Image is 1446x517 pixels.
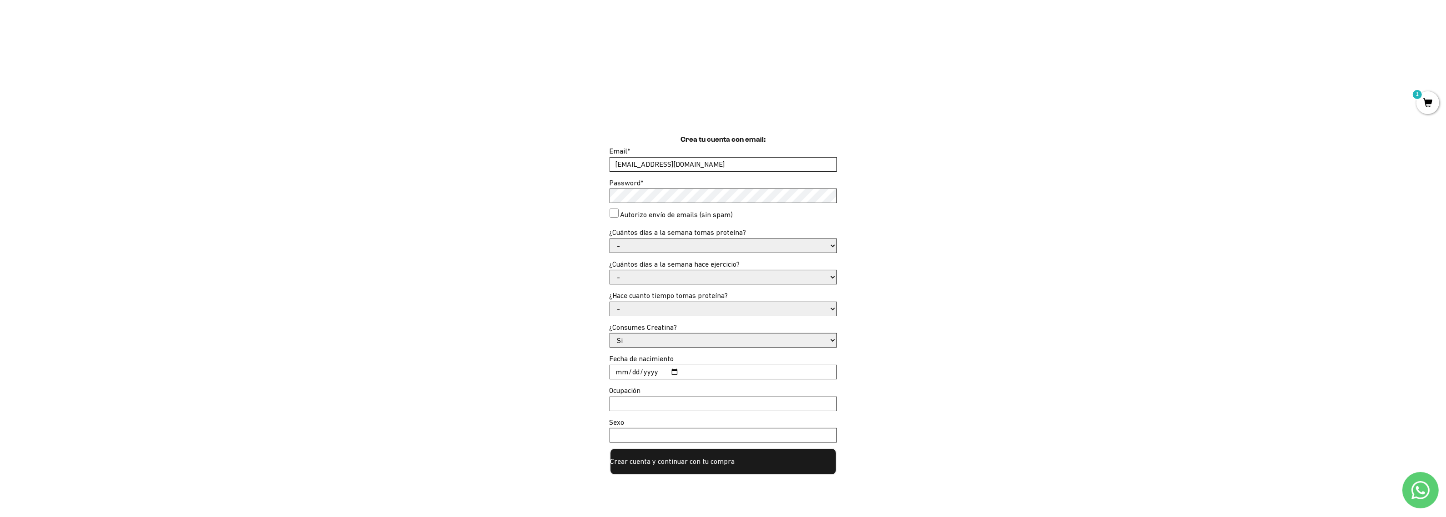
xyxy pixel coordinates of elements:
[610,386,641,394] label: Ocupación
[610,323,677,331] label: ¿Consumes Creatina?
[1412,89,1423,100] mark: 1
[610,418,625,426] label: Sexo
[610,448,837,475] button: Crear cuenta y continuar con tu compra
[610,228,746,236] label: ¿Cuántos días a la semana tomas proteína?
[610,179,644,187] label: Password
[610,147,630,155] label: Email
[1416,99,1439,109] a: 1
[680,134,766,146] h1: Crea tu cuenta con email:
[610,260,740,268] label: ¿Cuántos días a la semana hace ejercicio?
[610,354,674,363] label: Fecha de nacimiento
[620,209,733,221] label: Autorizo envío de emails (sin spam)
[610,291,728,299] label: ¿Hace cuanto tiempo tomas proteína?
[341,43,1105,90] iframe: Social Login Buttons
